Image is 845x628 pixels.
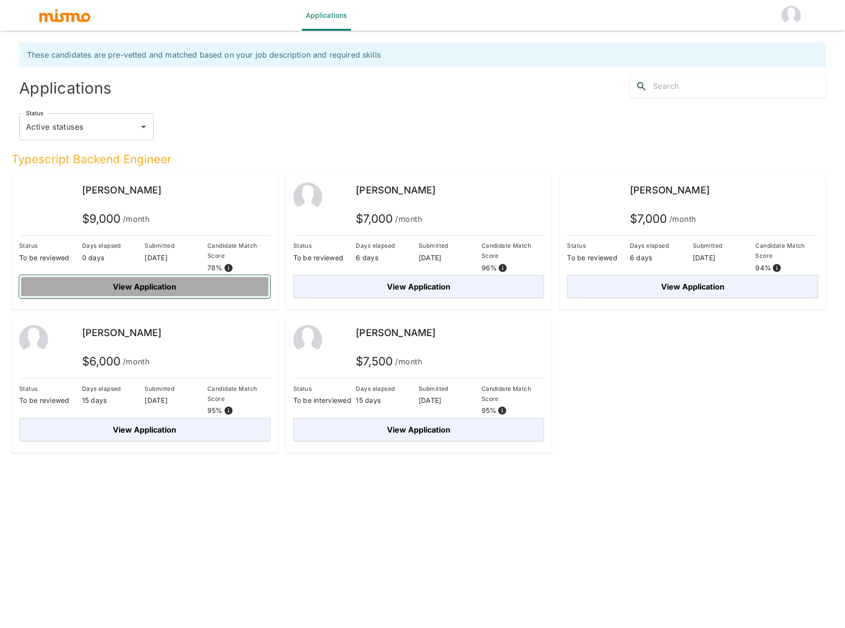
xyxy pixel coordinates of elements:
[145,396,207,405] p: [DATE]
[207,406,223,415] p: 95 %
[19,384,82,394] p: Status
[82,253,145,263] p: 0 days
[82,384,145,394] p: Days elapsed
[123,212,150,226] span: /month
[482,241,544,261] p: Candidate Match Score
[755,241,818,261] p: Candidate Match Score
[419,253,482,263] p: [DATE]
[293,253,356,263] p: To be reviewed
[630,184,710,196] span: [PERSON_NAME]
[137,120,150,133] button: Open
[293,418,544,441] button: View Application
[207,241,270,261] p: Candidate Match Score
[630,75,653,98] button: search
[293,396,356,405] p: To be interviewed
[26,109,43,117] label: Status
[145,253,207,263] p: [DATE]
[693,241,756,251] p: Submitted
[356,354,422,369] h5: $ 7,500
[123,355,150,368] span: /month
[82,354,150,369] h5: $ 6,000
[82,396,145,405] p: 15 days
[19,418,270,441] button: View Application
[19,396,82,405] p: To be reviewed
[498,263,507,273] svg: View resume score details
[497,406,507,415] svg: View resume score details
[630,241,693,251] p: Days elapsed
[482,384,544,404] p: Candidate Match Score
[38,8,91,23] img: logo
[19,253,82,263] p: To be reviewed
[755,263,771,273] p: 94 %
[224,263,233,273] svg: View resume score details
[395,355,422,368] span: /month
[669,212,696,226] span: /month
[145,384,207,394] p: Submitted
[207,263,223,273] p: 78 %
[567,182,596,211] img: 9q5cxm6d1l522eyzc7cmteznyau0
[293,275,544,298] button: View Application
[356,241,419,251] p: Days elapsed
[772,263,782,273] svg: View resume score details
[356,253,419,263] p: 6 days
[224,406,233,415] svg: View resume score details
[419,384,482,394] p: Submitted
[567,241,630,251] p: Status
[82,241,145,251] p: Days elapsed
[419,241,482,251] p: Submitted
[19,241,82,251] p: Status
[653,79,826,94] input: Search
[82,184,162,196] span: [PERSON_NAME]
[693,253,756,263] p: [DATE]
[356,211,422,227] h5: $ 7,000
[145,241,207,251] p: Submitted
[567,275,818,298] button: View Application
[293,325,322,354] img: 2Q==
[293,384,356,394] p: Status
[630,211,696,227] h5: $ 7,000
[19,325,48,354] img: 2Q==
[19,79,419,98] h4: Applications
[19,182,48,211] img: yvoewh567ffj3oe223h2c27majis
[12,152,826,167] h5: Typescript Backend Engineer
[356,384,419,394] p: Days elapsed
[782,6,801,25] img: Starsling HM
[356,327,435,338] span: [PERSON_NAME]
[27,50,381,60] span: These candidates are pre-vetted and matched based on your job description and required skills
[356,396,419,405] p: 15 days
[567,253,630,263] p: To be reviewed
[419,396,482,405] p: [DATE]
[82,327,162,338] span: [PERSON_NAME]
[207,384,270,404] p: Candidate Match Score
[395,212,422,226] span: /month
[293,241,356,251] p: Status
[482,263,497,273] p: 96 %
[293,182,322,211] img: 2Q==
[630,253,693,263] p: 6 days
[482,406,497,415] p: 95 %
[19,275,270,298] button: View Application
[356,184,435,196] span: [PERSON_NAME]
[82,211,150,227] h5: $ 9,000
